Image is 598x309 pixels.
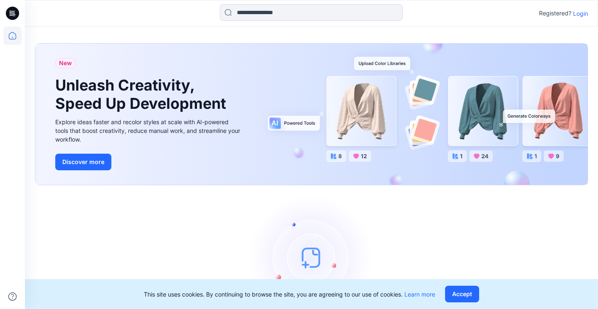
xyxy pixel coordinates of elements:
[144,290,435,299] p: This site uses cookies. By continuing to browse the site, you are agreeing to our use of cookies.
[55,118,242,144] div: Explore ideas faster and recolor styles at scale with AI-powered tools that boost creativity, red...
[55,76,230,112] h1: Unleash Creativity, Speed Up Development
[404,291,435,298] a: Learn more
[445,286,479,302] button: Accept
[55,154,242,170] a: Discover more
[539,8,571,18] p: Registered?
[59,58,72,68] span: New
[573,9,588,18] p: Login
[55,154,111,170] button: Discover more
